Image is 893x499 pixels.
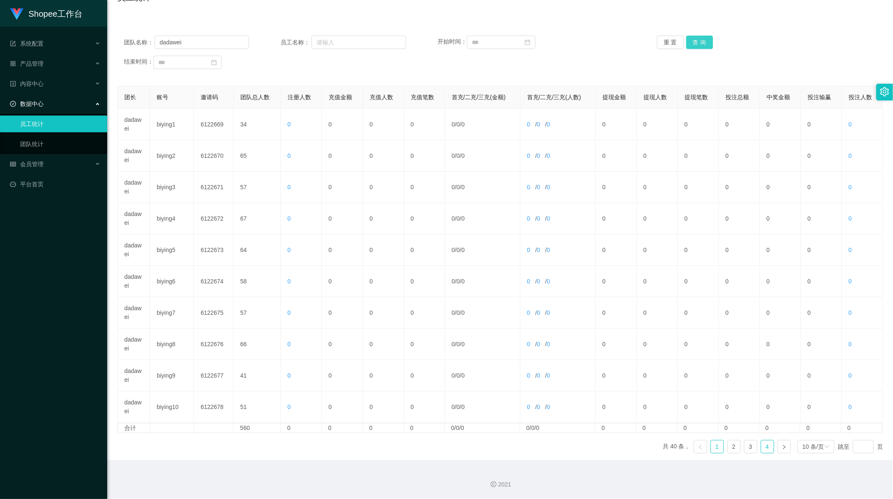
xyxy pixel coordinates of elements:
i: 图标: check-circle-o [10,101,16,107]
td: 0 [404,391,445,423]
i: 图标: setting [880,87,889,96]
span: 0 [547,121,550,128]
td: 0 [322,140,363,172]
img: logo.9652507e.png [10,8,23,20]
td: 65 [234,140,281,172]
span: 0 [461,247,465,253]
td: 0 [363,424,404,432]
td: 0 [404,329,445,360]
span: 0 [849,247,852,253]
td: 0 [719,109,760,140]
span: 0 [456,372,460,379]
td: 0 [637,203,678,234]
td: 560 [234,424,281,432]
td: 0 [322,360,363,391]
span: 员工名称： [281,38,311,47]
span: 结束时间： [124,59,153,65]
span: 0 [849,215,852,222]
span: 0 [461,309,465,316]
span: 0 [537,247,540,253]
span: 0 [547,309,550,316]
td: 34 [234,109,281,140]
span: 0 [547,278,550,285]
span: 0 [456,278,460,285]
span: 0 [527,404,530,410]
td: 58 [234,266,281,297]
td: 0 [637,266,678,297]
td: biying8 [150,329,194,360]
span: 0 [547,404,550,410]
td: 0 [760,172,801,203]
td: dadawei [118,109,150,140]
td: 0 [363,109,404,140]
span: 0 [849,404,852,410]
td: 0 [719,234,760,266]
td: 0 [637,109,678,140]
span: 0 [461,278,465,285]
td: 0 [637,329,678,360]
a: 团队统计 [20,136,100,152]
button: 查 询 [686,36,713,49]
span: 0 [547,152,550,159]
td: / / [445,266,520,297]
td: 0 [404,266,445,297]
span: 0 [461,184,465,190]
td: 0 [363,203,404,234]
td: 0 [322,172,363,203]
td: 66 [234,329,281,360]
span: 0 [456,121,460,128]
span: 0 [456,215,460,222]
span: 0 [461,372,465,379]
span: 0 [849,372,852,379]
td: 0 [363,172,404,203]
td: 0 [363,234,404,266]
td: 0 [678,203,719,234]
td: 0 [363,329,404,360]
td: 57 [234,297,281,329]
td: 0 [678,391,719,423]
td: 6122677 [194,360,234,391]
td: 6122672 [194,203,234,234]
td: 0/0/0 [445,424,520,432]
span: 0 [288,247,291,253]
span: 0 [456,247,460,253]
td: / / [445,297,520,329]
td: / / [445,140,520,172]
td: 0 [760,329,801,360]
td: 0 [596,109,637,140]
td: 0 [801,203,842,234]
span: 0 [288,121,291,128]
td: 0 [801,234,842,266]
span: 0 [452,121,455,128]
td: 0 [596,203,637,234]
td: 0 [596,172,637,203]
td: 0 [719,172,760,203]
span: 0 [456,404,460,410]
td: 0 [404,172,445,203]
td: / / [520,329,596,360]
td: 6122673 [194,234,234,266]
td: 0 [404,109,445,140]
a: 4 [761,440,774,453]
td: 0 [637,297,678,329]
span: 0 [456,341,460,347]
span: 0 [849,152,852,159]
span: 数据中心 [10,100,44,107]
td: 6122676 [194,329,234,360]
td: / / [520,140,596,172]
td: 0 [404,234,445,266]
span: 首充/二充/三充(金额) [452,94,506,100]
span: 0 [537,215,540,222]
td: 合计 [118,424,150,432]
td: 0 [596,297,637,329]
td: 0 [760,297,801,329]
td: dadawei [118,360,150,391]
span: 0 [456,184,460,190]
span: 0 [537,184,540,190]
td: 0 [322,329,363,360]
td: 6122674 [194,266,234,297]
span: 投注总额 [726,94,749,100]
td: 0 [678,140,719,172]
td: dadawei [118,203,150,234]
span: 0 [288,184,291,190]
